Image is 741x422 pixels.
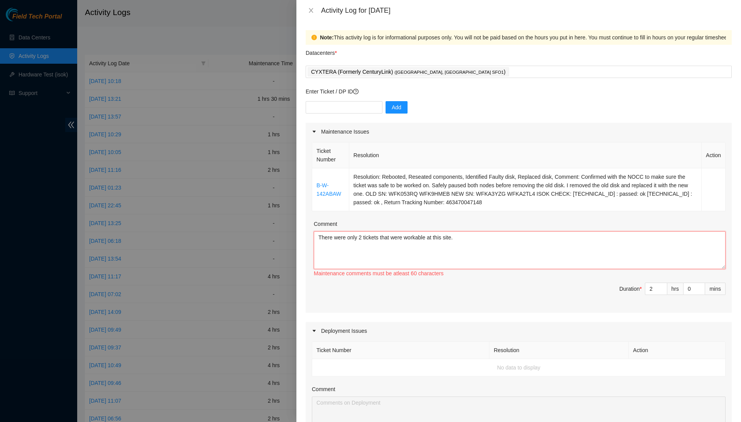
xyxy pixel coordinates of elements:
div: Maintenance Issues [306,123,732,141]
td: No data to display [312,359,726,376]
span: caret-right [312,129,316,134]
a: B-W-142ABAW [316,182,341,197]
label: Comment [312,385,335,393]
button: Add [386,101,408,114]
div: hrs [667,283,683,295]
div: Activity Log for [DATE] [321,6,732,15]
div: Maintenance comments must be atleast 60 characters [314,269,726,278]
div: Duration [619,285,642,293]
span: ( [GEOGRAPHIC_DATA], [GEOGRAPHIC_DATA] SFO1 [394,70,504,75]
div: mins [705,283,726,295]
th: Action [702,142,726,168]
label: Comment [314,220,337,228]
p: CYXTERA (Formerly CenturyLink) ) [311,68,506,76]
th: Ticket Number [312,142,349,168]
th: Ticket Number [312,342,489,359]
textarea: Comment [314,231,726,269]
p: Datacenters [306,45,337,57]
p: Enter Ticket / DP ID [306,87,732,96]
td: Resolution: Rebooted, Reseated components, Identified Faulty disk, Replaced disk, Comment: Confir... [349,168,702,211]
th: Action [629,342,726,359]
strong: Note: [320,33,334,42]
div: Deployment Issues [306,322,732,340]
span: Add [392,103,401,112]
span: close [308,7,314,14]
th: Resolution [349,142,702,168]
span: exclamation-circle [311,35,317,40]
th: Resolution [489,342,629,359]
button: Close [306,7,316,14]
span: question-circle [353,89,359,94]
span: caret-right [312,329,316,333]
